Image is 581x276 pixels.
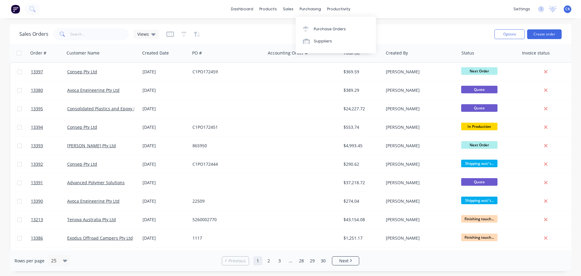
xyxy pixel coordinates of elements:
[386,235,453,241] div: [PERSON_NAME]
[228,258,246,264] span: Previous
[31,143,43,149] span: 13393
[343,180,379,186] div: $37,218.72
[386,217,453,223] div: [PERSON_NAME]
[494,29,525,39] button: Options
[137,31,149,37] span: Views
[461,141,497,149] span: Next Order
[343,143,379,149] div: $4,993.45
[386,50,408,56] div: Created By
[192,235,260,241] div: 1117
[143,161,188,167] div: [DATE]
[314,38,332,44] div: Suppliers
[286,256,295,265] a: Jump forward
[143,69,188,75] div: [DATE]
[192,50,202,56] div: PO #
[31,161,43,167] span: 13392
[343,106,379,112] div: $24,227.72
[31,248,67,266] a: 13389
[143,124,188,130] div: [DATE]
[461,50,474,56] div: Status
[31,124,43,130] span: 13394
[522,50,550,56] div: Invoice status
[280,5,297,14] div: sales
[31,106,43,112] span: 13395
[31,235,43,241] span: 13386
[67,180,125,185] a: Advanced Polymer Solutions
[332,258,359,264] a: Next page
[143,235,188,241] div: [DATE]
[143,217,188,223] div: [DATE]
[143,180,188,186] div: [DATE]
[31,211,67,229] a: 13213
[31,137,67,155] a: 13393
[142,50,169,56] div: Created Date
[67,217,116,222] a: Tenova Australia Pty Ltd
[30,50,46,56] div: Order #
[343,69,379,75] div: $369.59
[31,81,67,99] a: 13380
[143,106,188,112] div: [DATE]
[192,143,260,149] div: 865950
[67,124,97,130] a: Consep Pty Ltd
[143,198,188,204] div: [DATE]
[31,118,67,136] a: 13394
[296,35,376,47] a: Suppliers
[461,86,497,93] span: Quote
[343,198,379,204] div: $274.04
[275,256,284,265] a: Page 3
[15,258,44,264] span: Rows per page
[31,192,67,210] a: 13390
[386,106,453,112] div: [PERSON_NAME]
[19,31,48,37] h1: Sales Orders
[67,87,120,93] a: Avoca Engineering Pty Ltd
[343,87,379,93] div: $389.29
[11,5,20,14] img: Factory
[527,29,562,39] button: Create order
[319,256,328,265] a: Page 30
[31,174,67,192] a: 13391
[297,256,306,265] a: Page 28
[31,87,43,93] span: 13380
[31,180,43,186] span: 13391
[461,234,497,241] span: Finishing touch...
[339,258,349,264] span: Next
[565,6,570,12] span: CK
[343,124,379,130] div: $553.74
[31,155,67,173] a: 13392
[67,198,120,204] a: Avoca Engineering Pty Ltd
[264,256,273,265] a: Page 2
[461,67,497,75] span: Next Order
[31,69,43,75] span: 13397
[386,161,453,167] div: [PERSON_NAME]
[67,69,97,75] a: Consep Pty Ltd
[67,235,133,241] a: Exodus Offroad Campers Pty Ltd
[386,69,453,75] div: [PERSON_NAME]
[386,180,453,186] div: [PERSON_NAME]
[67,143,116,148] a: [PERSON_NAME] Pty Ltd
[31,198,43,204] span: 13390
[192,124,260,130] div: C1PO172451
[386,143,453,149] div: [PERSON_NAME]
[461,160,497,167] span: Shipping out/ t...
[222,258,249,264] a: Previous page
[143,87,188,93] div: [DATE]
[192,69,260,75] div: C1PO172459
[31,100,67,118] a: 13395
[461,104,497,112] span: Quote
[268,50,308,56] div: Accounting Order #
[253,256,262,265] a: Page 1 is your current page
[219,256,362,265] ul: Pagination
[31,229,67,247] a: 13386
[297,5,324,14] div: purchasing
[192,161,260,167] div: C1PO172444
[31,217,43,223] span: 13213
[386,87,453,93] div: [PERSON_NAME]
[67,161,97,167] a: Consep Pty Ltd
[67,106,147,111] a: Consolidated Plastics and Epoxy Pty Ltd
[228,5,256,14] a: dashboard
[510,5,533,14] div: settings
[296,23,376,35] a: Purchase Orders
[461,197,497,204] span: Shipping out/ t...
[192,198,260,204] div: 22509
[343,217,379,223] div: $43,154.08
